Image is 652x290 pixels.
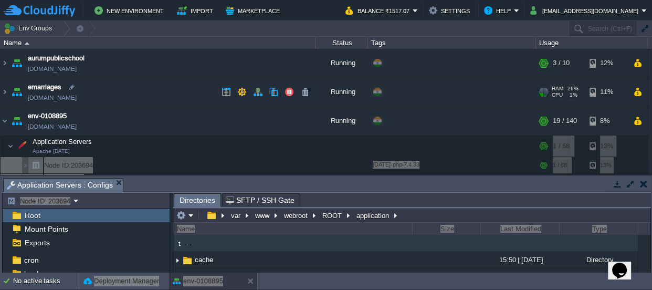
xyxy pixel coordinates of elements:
span: Apache [DATE] [33,148,70,154]
img: AMDAwAAAACH5BAEAAAAALAAAAAABAAEAAAICRAEAOw== [7,136,14,157]
span: 1% [567,92,577,98]
a: [DOMAIN_NAME] [28,92,77,103]
button: Help [484,4,514,17]
span: Node ID: [44,161,71,169]
div: Tags [369,37,535,49]
span: Directories [180,194,215,207]
span: RAM [552,86,563,92]
img: AMDAwAAAACH5BAEAAAAALAAAAAABAAEAAAICRAEAOw== [14,136,29,157]
img: AMDAwAAAACH5BAEAAAAALAAAAAABAAEAAAICRAEAOw== [28,157,43,173]
div: Directory [559,269,638,285]
div: Status [316,37,367,49]
button: Balance ₹1517.07 [345,4,413,17]
div: 13% [590,157,624,173]
button: ROOT [321,211,344,220]
span: Application Servers [31,137,93,146]
img: AMDAwAAAACH5BAEAAAAALAAAAAABAAEAAAICRAEAOw== [1,107,9,135]
div: Type [560,223,638,235]
input: Click to enter the path [173,208,650,223]
span: 26% [567,86,579,92]
button: www [254,211,272,220]
button: Settings [429,4,473,17]
div: Running [316,49,368,77]
img: AMDAwAAAACH5BAEAAAAALAAAAAABAAEAAAICRAEAOw== [182,272,193,284]
img: AMDAwAAAACH5BAEAAAAALAAAAAABAAEAAAICRAEAOw== [173,252,182,268]
img: AMDAwAAAACH5BAEAAAAALAAAAAABAAEAAAICRAEAOw== [9,107,24,135]
div: Running [316,107,368,135]
img: AMDAwAAAACH5BAEAAAAALAAAAAABAAEAAAICRAEAOw== [173,270,182,286]
a: cache [193,255,215,264]
button: Marketplace [226,4,283,17]
button: application [355,211,392,220]
iframe: chat widget [608,248,642,279]
div: 8% [590,107,624,135]
button: Env Groups [4,21,56,36]
div: Last Modified [481,223,559,235]
div: 13% [590,136,624,157]
a: [DOMAIN_NAME] [28,121,77,132]
a: hooks [22,269,46,278]
div: 12% [590,49,624,77]
span: Application Servers : Configs [7,179,113,192]
button: Import [177,4,216,17]
a: Application ServersApache [DATE] [31,138,93,146]
img: AMDAwAAAACH5BAEAAAAALAAAAAABAAEAAAICRAEAOw== [182,255,193,266]
button: [EMAIL_ADDRESS][DOMAIN_NAME] [530,4,642,17]
img: AMDAwAAAACH5BAEAAAAALAAAAAABAAEAAAICRAEAOw== [9,49,24,77]
span: [DATE]-php-7.4.33 [373,161,419,168]
div: 15:50 | [DATE] [480,252,559,268]
a: Exports [23,238,51,247]
img: AMDAwAAAACH5BAEAAAAALAAAAAABAAEAAAICRAEAOw== [1,49,9,77]
div: Directory [559,252,638,268]
div: 1 / 68 [553,136,570,157]
img: AMDAwAAAACH5BAEAAAAALAAAAAABAAEAAAICRAEAOw== [22,157,28,173]
img: AMDAwAAAACH5BAEAAAAALAAAAAABAAEAAAICRAEAOw== [173,238,185,250]
span: SFTP / SSH Gate [226,194,295,206]
span: 203694 [43,161,94,170]
a: Mount Points [23,224,70,234]
a: Root [23,211,42,220]
img: AMDAwAAAACH5BAEAAAAALAAAAAABAAEAAAICRAEAOw== [22,174,28,190]
a: aurumpublicschool [28,53,85,64]
a: emarriages [28,82,61,92]
button: New Environment [94,4,167,17]
div: Size [413,223,480,235]
div: 3 / 10 [553,49,570,77]
a: env-0108895 [28,111,67,121]
a: cron [22,255,40,265]
img: CloudJiffy [4,4,75,17]
span: CPU [552,92,563,98]
div: 19 / 140 [553,107,577,135]
div: Name [174,223,412,235]
img: AMDAwAAAACH5BAEAAAAALAAAAAABAAEAAAICRAEAOw== [9,78,24,106]
a: Node ID:203694 [43,161,94,170]
button: Deployment Manager [83,276,159,286]
div: 11% [590,78,624,106]
div: Usage [537,37,647,49]
button: webroot [282,211,310,220]
img: AMDAwAAAACH5BAEAAAAALAAAAAABAAEAAAICRAEAOw== [25,42,29,45]
div: Name [1,37,315,49]
img: AMDAwAAAACH5BAEAAAAALAAAAAABAAEAAAICRAEAOw== [1,78,9,106]
button: Node ID: 203694 [7,196,73,205]
div: No active tasks [13,273,79,289]
a: [DOMAIN_NAME] [28,64,77,74]
a: .. [185,239,192,247]
div: 10:00 | [DATE] [480,269,559,285]
button: env-0108895 [173,276,223,286]
div: Running [316,78,368,106]
button: var [229,211,243,220]
div: 1 / 68 [553,157,567,173]
img: AMDAwAAAACH5BAEAAAAALAAAAAABAAEAAAICRAEAOw== [28,174,43,190]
